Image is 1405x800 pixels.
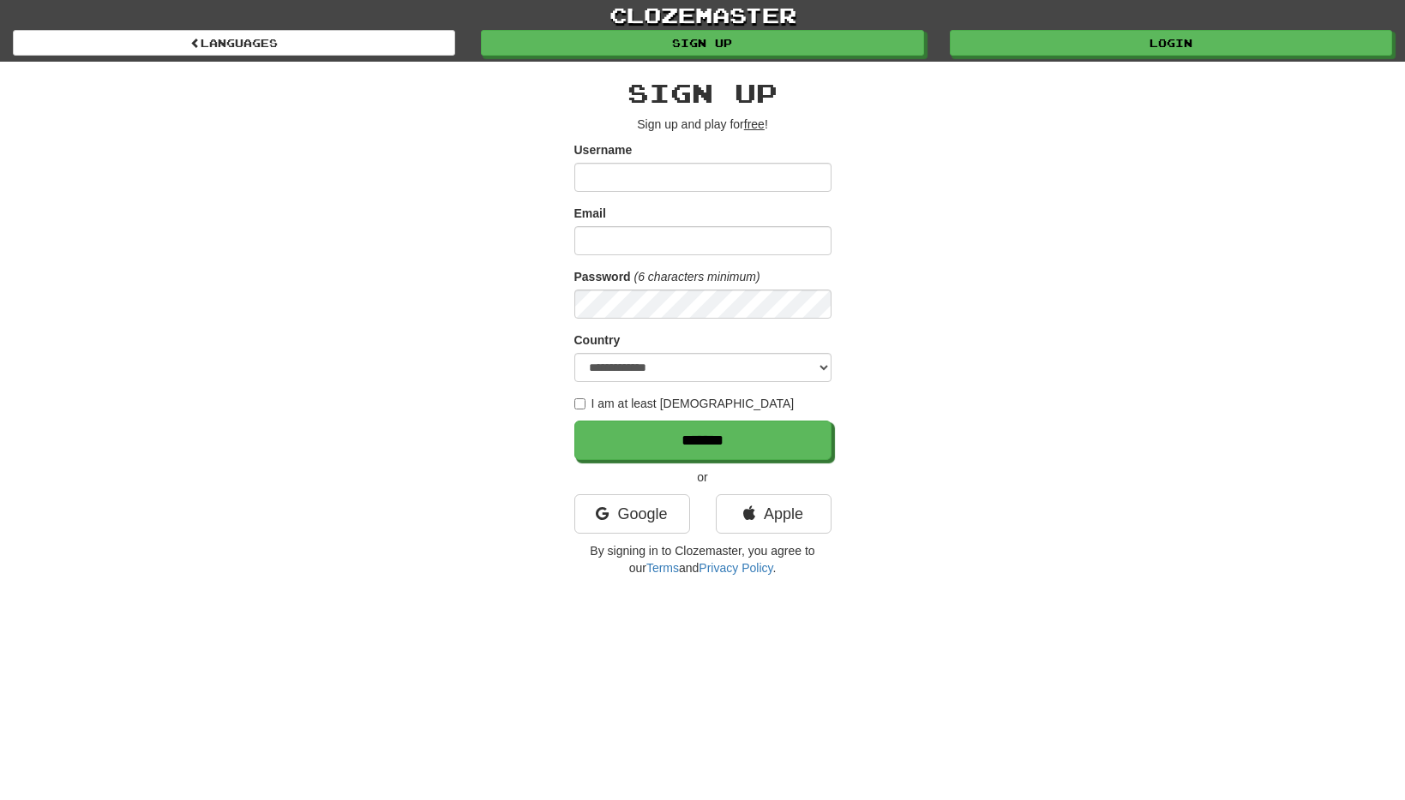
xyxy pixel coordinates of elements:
[646,561,679,575] a: Terms
[574,141,633,158] label: Username
[744,117,765,131] u: free
[574,494,690,534] a: Google
[574,398,585,409] input: I am at least [DEMOGRAPHIC_DATA]
[699,561,772,575] a: Privacy Policy
[574,395,795,412] label: I am at least [DEMOGRAPHIC_DATA]
[574,542,832,576] p: By signing in to Clozemaster, you agree to our and .
[574,205,606,222] label: Email
[574,79,832,107] h2: Sign up
[574,268,631,285] label: Password
[574,116,832,133] p: Sign up and play for !
[716,494,832,534] a: Apple
[574,331,621,349] label: Country
[634,270,760,284] em: (6 characters minimum)
[481,30,923,56] a: Sign up
[13,30,455,56] a: Languages
[950,30,1392,56] a: Login
[574,469,832,486] p: or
